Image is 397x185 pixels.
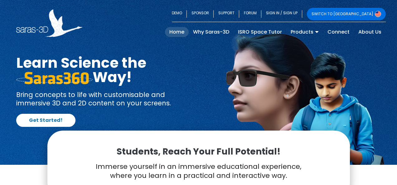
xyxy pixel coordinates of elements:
[234,27,286,37] a: ISRO Space Tutor
[307,8,386,20] a: SWITCH TO [GEOGRAPHIC_DATA]
[261,8,302,20] a: SIGN IN / SIGN UP
[187,8,214,20] a: SPONSOR
[165,27,189,37] a: Home
[63,162,334,180] p: Immerse yourself in an immersive educational experience, where you learn in a practical and inter...
[16,56,194,84] h1: Learn Science the Way!
[63,146,334,157] p: Students, Reach Your Full Potential!
[172,8,187,20] a: DEMO
[375,11,381,17] img: Switch to USA
[16,90,194,108] p: Bring concepts to life with customisable and immersive 3D and 2D content on your screens.
[323,27,354,37] a: Connect
[354,27,386,37] a: About Us
[16,114,75,127] a: Get Started!
[239,8,261,20] a: FORUM
[286,27,323,37] a: Products
[214,8,239,20] a: SUPPORT
[189,27,234,37] a: Why Saras-3D
[16,72,93,84] img: saras 360
[16,9,83,37] img: Saras 3D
